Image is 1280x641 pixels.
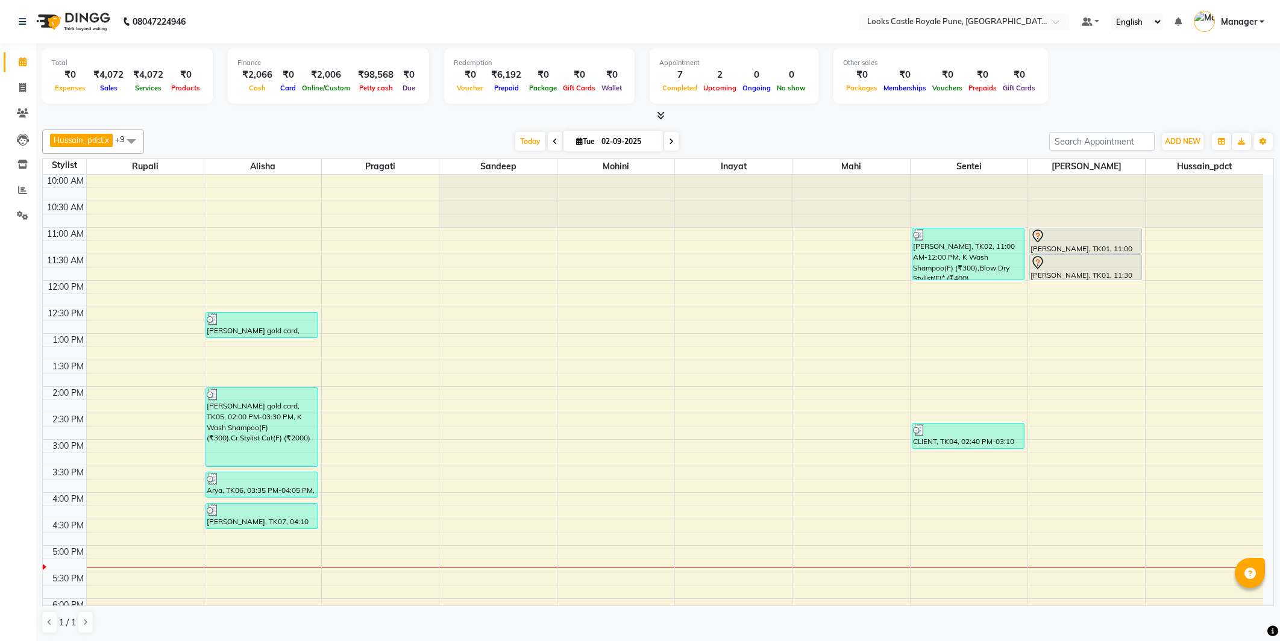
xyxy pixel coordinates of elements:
[50,387,86,399] div: 2:00 PM
[43,159,86,172] div: Stylist
[880,68,929,82] div: ₹0
[50,466,86,479] div: 3:30 PM
[54,135,104,145] span: Hussain_pdct
[965,84,1000,92] span: Prepaids
[168,68,203,82] div: ₹0
[1221,16,1257,28] span: Manager
[1030,228,1141,253] div: [PERSON_NAME], TK01, 11:00 AM-11:30 AM, Wash Shampoo(F)
[1000,68,1038,82] div: ₹0
[526,84,560,92] span: Package
[700,84,739,92] span: Upcoming
[89,68,128,82] div: ₹4,072
[515,132,545,151] span: Today
[87,159,204,174] span: Rupali
[45,281,86,293] div: 12:00 PM
[277,84,299,92] span: Card
[277,68,299,82] div: ₹0
[322,159,439,174] span: Pragati
[454,58,625,68] div: Redemption
[792,159,909,174] span: Mahi
[237,58,419,68] div: Finance
[911,159,1027,174] span: Sentei
[45,175,86,187] div: 10:00 AM
[132,84,165,92] span: Services
[659,58,809,68] div: Appointment
[398,68,419,82] div: ₹0
[50,546,86,558] div: 5:00 PM
[598,68,625,82] div: ₹0
[204,159,321,174] span: Alisha
[739,68,774,82] div: 0
[50,413,86,426] div: 2:30 PM
[45,201,86,214] div: 10:30 AM
[115,134,134,144] span: +9
[573,137,598,146] span: Tue
[912,424,1024,448] div: CLIENT, TK04, 02:40 PM-03:10 PM, K Wash Shampoo(F) (₹300)
[1194,11,1215,32] img: Manager
[52,68,89,82] div: ₹0
[299,84,353,92] span: Online/Custom
[353,68,398,82] div: ₹98,568
[45,307,86,320] div: 12:30 PM
[45,228,86,240] div: 11:00 AM
[400,84,418,92] span: Due
[598,133,658,151] input: 2025-09-02
[880,84,929,92] span: Memberships
[1165,137,1200,146] span: ADD NEW
[1229,593,1268,629] iframe: chat widget
[843,68,880,82] div: ₹0
[237,68,277,82] div: ₹2,066
[675,159,792,174] span: Inayat
[929,84,965,92] span: Vouchers
[206,472,318,497] div: Arya, TK06, 03:35 PM-04:05 PM, Kids Cut(M) (₹400)
[206,504,318,528] div: [PERSON_NAME], TK07, 04:10 PM-04:40 PM, K Wash Shampoo(F) (₹300)
[659,84,700,92] span: Completed
[50,334,86,346] div: 1:00 PM
[50,519,86,532] div: 4:30 PM
[843,84,880,92] span: Packages
[1028,159,1145,174] span: [PERSON_NAME]
[526,68,560,82] div: ₹0
[45,254,86,267] div: 11:30 AM
[50,572,86,585] div: 5:30 PM
[52,84,89,92] span: Expenses
[560,84,598,92] span: Gift Cards
[50,493,86,505] div: 4:00 PM
[52,58,203,68] div: Total
[50,440,86,452] div: 3:00 PM
[843,58,1038,68] div: Other sales
[50,360,86,373] div: 1:30 PM
[1030,255,1141,280] div: [PERSON_NAME], TK01, 11:30 AM-12:00 PM, Blow Dry Stylist(F)*
[774,68,809,82] div: 0
[486,68,526,82] div: ₹6,192
[454,84,486,92] span: Voucher
[1000,84,1038,92] span: Gift Cards
[739,84,774,92] span: Ongoing
[912,228,1024,280] div: [PERSON_NAME], TK02, 11:00 AM-12:00 PM, K Wash Shampoo(F) (₹300),Blow Dry Stylist(F)* (₹400)
[454,68,486,82] div: ₹0
[1146,159,1263,174] span: Hussain_pdct
[133,5,186,39] b: 08047224946
[356,84,396,92] span: Petty cash
[104,135,109,145] a: x
[246,84,269,92] span: Cash
[1049,132,1155,151] input: Search Appointment
[598,84,625,92] span: Wallet
[50,599,86,611] div: 6:00 PM
[557,159,674,174] span: Mohini
[299,68,353,82] div: ₹2,006
[31,5,113,39] img: logo
[59,616,76,629] span: 1 / 1
[965,68,1000,82] div: ₹0
[206,388,318,466] div: [PERSON_NAME] gold card, TK05, 02:00 PM-03:30 PM, K Wash Shampoo(F) (₹300),Cr.Stylist Cut(F) (₹2000)
[1162,133,1203,150] button: ADD NEW
[929,68,965,82] div: ₹0
[700,68,739,82] div: 2
[206,313,318,337] div: [PERSON_NAME] gold card, TK03, 12:35 PM-01:05 PM, Stylist Cut(F) (₹1200)
[560,68,598,82] div: ₹0
[439,159,556,174] span: Sandeep
[774,84,809,92] span: No show
[97,84,121,92] span: Sales
[128,68,168,82] div: ₹4,072
[491,84,522,92] span: Prepaid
